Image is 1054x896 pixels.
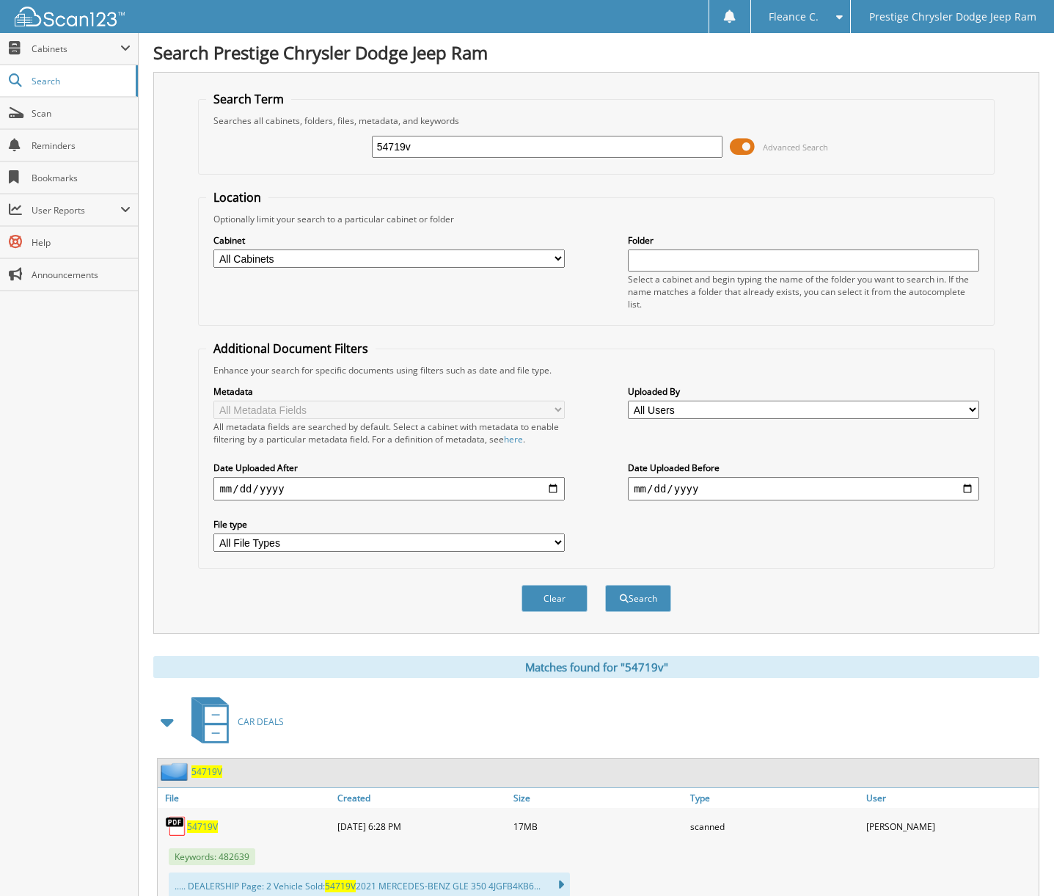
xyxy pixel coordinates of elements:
[206,189,268,205] legend: Location
[687,788,863,808] a: Type
[183,693,284,751] a: CAR DEALS
[628,273,978,310] div: Select a cabinet and begin typing the name of the folder you want to search in. If the name match...
[628,477,978,500] input: end
[15,7,125,26] img: scan123-logo-white.svg
[206,213,986,225] div: Optionally limit your search to a particular cabinet or folder
[206,91,291,107] legend: Search Term
[153,656,1039,678] div: Matches found for "54719v"
[687,812,863,841] div: scanned
[32,107,131,120] span: Scan
[213,518,564,531] label: File type
[213,462,564,474] label: Date Uploaded After
[169,848,255,865] span: Keywords: 482639
[158,788,334,808] a: File
[628,234,978,247] label: Folder
[863,788,1039,808] a: User
[213,234,564,247] label: Cabinet
[153,40,1039,65] h1: Search Prestige Chrysler Dodge Jeep Ram
[521,585,588,612] button: Clear
[763,142,828,153] span: Advanced Search
[206,340,376,357] legend: Additional Document Filters
[206,364,986,376] div: Enhance your search for specific documents using filters such as date and file type.
[769,12,819,21] span: Fleance C.
[238,715,284,728] span: CAR DEALS
[213,385,564,398] label: Metadata
[32,236,131,249] span: Help
[605,585,671,612] button: Search
[869,12,1036,21] span: Prestige Chrysler Dodge Jeep Ram
[334,812,510,841] div: [DATE] 6:28 PM
[32,75,128,87] span: Search
[206,114,986,127] div: Searches all cabinets, folders, files, metadata, and keywords
[325,880,356,892] span: 54719V
[334,788,510,808] a: Created
[628,462,978,474] label: Date Uploaded Before
[510,788,686,808] a: Size
[161,762,191,781] img: folder2.png
[32,204,120,216] span: User Reports
[32,43,120,55] span: Cabinets
[510,812,686,841] div: 17MB
[165,815,187,837] img: PDF.png
[863,812,1039,841] div: [PERSON_NAME]
[628,385,978,398] label: Uploaded By
[191,765,222,778] a: 54719V
[213,477,564,500] input: start
[32,139,131,152] span: Reminders
[504,433,523,445] a: here
[32,269,131,281] span: Announcements
[32,172,131,184] span: Bookmarks
[187,820,218,833] a: 54719V
[213,420,564,445] div: All metadata fields are searched by default. Select a cabinet with metadata to enable filtering b...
